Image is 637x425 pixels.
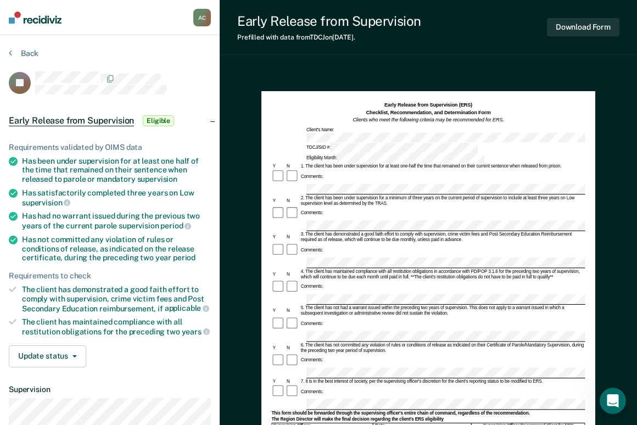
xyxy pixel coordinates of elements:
[271,271,286,277] div: Y
[237,13,421,29] div: Early Release from Supervision
[22,317,211,336] div: The client has maintained compliance with all restitution obligations for the preceding two
[300,232,585,243] div: 3. The client has demonstrated a good faith effort to comply with supervision, crime victim fees ...
[271,416,585,422] div: The Region Director will make the final decision regarding the client's ERS eligibility
[600,388,626,414] iframe: Intercom live chat
[300,195,585,206] div: 2. The client has been under supervision for a minimum of three years on the current period of su...
[9,115,134,126] span: Early Release from Supervision
[300,164,585,169] div: 1. The client has been under supervision for at least one-half the time that remained on their cu...
[9,143,211,152] div: Requirements validated by OIMS data
[143,115,174,126] span: Eligible
[286,198,300,203] div: N
[286,345,300,350] div: N
[300,174,324,180] div: Comments:
[300,389,324,394] div: Comments:
[300,358,324,364] div: Comments:
[9,345,86,367] button: Update status
[547,18,619,36] button: Download Form
[237,33,421,41] div: Prefilled with data from TDCJ on [DATE] .
[22,211,211,230] div: Has had no warrant issued during the previous two years of the current parole supervision
[271,198,286,203] div: Y
[9,271,211,281] div: Requirements to check
[193,9,211,26] button: AC
[305,143,479,153] div: TDCJ/SID #:
[300,284,324,290] div: Comments:
[271,410,585,416] div: This form should be forwarded through the supervising officer's entire chain of command, regardle...
[22,235,211,262] div: Has not committed any violation of rules or conditions of release, as indicated on the release ce...
[300,248,324,253] div: Comments:
[286,308,300,314] div: N
[9,385,211,394] dt: Supervision
[300,342,585,353] div: 6. The client has not committed any violation of rules or conditions of release as indicated on t...
[182,327,210,336] span: years
[160,221,191,230] span: period
[271,164,286,169] div: Y
[271,308,286,314] div: Y
[22,285,211,313] div: The client has demonstrated a good faith effort to comply with supervision, crime victim fees and...
[286,164,300,169] div: N
[165,304,209,312] span: applicable
[173,253,195,262] span: period
[286,379,300,384] div: N
[353,117,504,122] em: Clients who meet the following criteria may be recommended for ERS.
[271,234,286,240] div: Y
[286,271,300,277] div: N
[193,9,211,26] div: A C
[22,198,70,207] span: supervision
[300,269,585,279] div: 4. The client has maintained compliance with all restitution obligations in accordance with PD/PO...
[384,102,472,108] strong: Early Release from Supervision (ERS)
[271,379,286,384] div: Y
[22,188,211,207] div: Has satisfactorily completed three years on Low
[300,321,324,327] div: Comments:
[300,379,585,384] div: 7. It is in the best interest of society, per the supervising officer's discretion for the client...
[286,234,300,240] div: N
[300,305,585,316] div: 5. The client has not had a warrant issued within the preceding two years of supervision. This do...
[366,109,491,115] strong: Checklist, Recommendation, and Determination Form
[305,153,486,163] div: Eligibility Month:
[300,211,324,216] div: Comments:
[9,12,62,24] img: Recidiviz
[271,345,286,350] div: Y
[9,48,38,58] button: Back
[137,175,177,183] span: supervision
[22,156,211,184] div: Has been under supervision for at least one half of the time that remained on their sentence when...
